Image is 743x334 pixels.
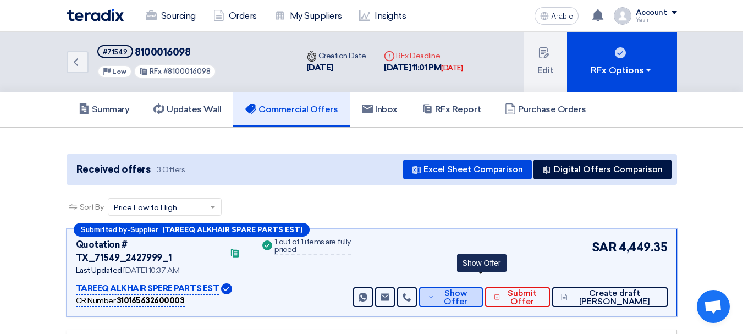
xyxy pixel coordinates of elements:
[535,7,579,25] button: Arabic
[485,287,551,307] button: Submit Offer
[76,283,219,293] font: TAREEQ ALKHAIR SPERE PARTS EST
[435,104,481,114] font: RFx Report
[493,92,598,127] a: Purchase Orders
[229,10,257,21] font: Orders
[423,165,523,174] font: Excel Sheet Comparison
[221,283,232,294] img: Verified Account
[384,63,441,73] font: [DATE] 11:01 PM
[141,92,233,127] a: Updates Wall
[614,7,631,25] img: profile_test.png
[636,8,667,17] font: Account
[150,67,162,75] font: RFx
[350,4,415,28] a: Insights
[205,4,266,28] a: Orders
[533,160,672,179] button: Digital Offers Comparison
[157,165,185,174] font: 3 Offers
[592,240,617,255] font: SAR
[67,92,142,127] a: Summary
[103,48,128,56] font: #71549
[441,64,463,72] font: [DATE]
[127,226,130,234] font: -
[697,290,730,323] div: Open chat
[350,92,410,127] a: Inbox
[396,51,440,61] font: RFx Deadline
[258,104,338,114] font: Commercial Offers
[508,288,537,306] font: Submit Offer
[375,10,406,21] font: Insights
[552,287,667,307] button: Create draft [PERSON_NAME]
[518,104,586,114] font: Purchase Orders
[130,226,158,234] font: Supplier
[266,4,350,28] a: My Suppliers
[76,266,122,275] font: Last Updated
[76,163,151,176] font: Received offers
[163,67,211,75] font: #8100016098
[137,4,205,28] a: Sourcing
[619,240,667,255] font: 4,449.35
[76,239,172,263] font: Quotation # TX_71549_2427999_1
[97,45,217,59] h5: 8100016098
[135,46,190,58] font: 8100016098
[114,203,177,212] font: Price Low to High
[410,92,493,127] a: RFx Report
[290,10,342,21] font: My Suppliers
[123,266,179,275] font: [DATE] 10:37 AM
[551,12,573,21] font: Arabic
[537,65,554,75] font: Edit
[306,63,333,73] font: [DATE]
[161,10,196,21] font: Sourcing
[375,104,398,114] font: Inbox
[554,165,663,174] font: Digital Offers Comparison
[636,17,649,24] font: Yasir
[444,288,467,306] font: Show Offer
[117,296,185,305] font: 310165632600003
[92,104,130,114] font: Summary
[233,92,350,127] a: Commercial Offers
[112,68,126,75] font: Low
[162,226,302,234] font: (TAREEQ ALKHAIR SPARE PARTS EST)
[591,65,644,75] font: RFx Options
[167,104,221,114] font: Updates Wall
[419,287,482,307] button: Show Offer
[76,296,117,305] font: CR Number:
[81,226,127,234] font: Submitted by
[403,160,532,179] button: Excel Sheet Comparison
[80,202,104,212] font: Sort By
[67,9,124,21] img: Teradix logo
[567,32,677,92] button: RFx Options
[524,32,567,92] button: Edit
[318,51,366,61] font: Creation Date
[457,254,507,272] div: Show Offer
[274,237,351,254] font: 1 out of 1 items are fully priced
[579,288,650,306] font: Create draft [PERSON_NAME]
